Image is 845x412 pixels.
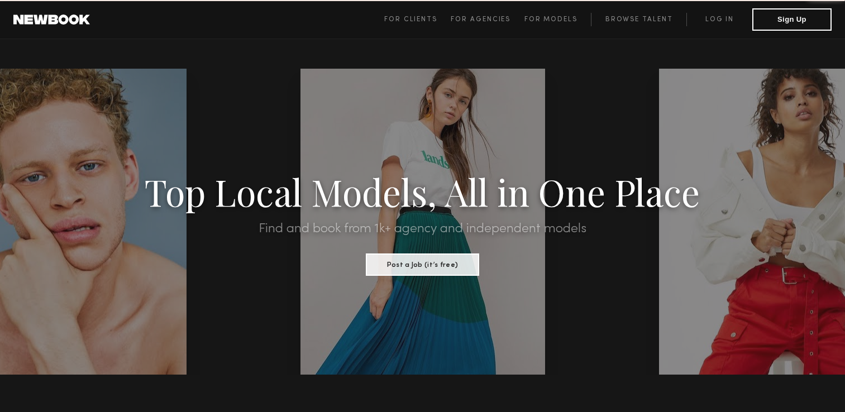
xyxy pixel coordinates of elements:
[366,253,479,276] button: Post a Job (it’s free)
[63,174,781,209] h1: Top Local Models, All in One Place
[63,222,781,236] h2: Find and book from 1k+ agency and independent models
[366,257,479,270] a: Post a Job (it’s free)
[524,16,577,23] span: For Models
[384,13,451,26] a: For Clients
[451,13,524,26] a: For Agencies
[686,13,752,26] a: Log in
[524,13,591,26] a: For Models
[752,8,832,31] button: Sign Up
[384,16,437,23] span: For Clients
[451,16,510,23] span: For Agencies
[591,13,686,26] a: Browse Talent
